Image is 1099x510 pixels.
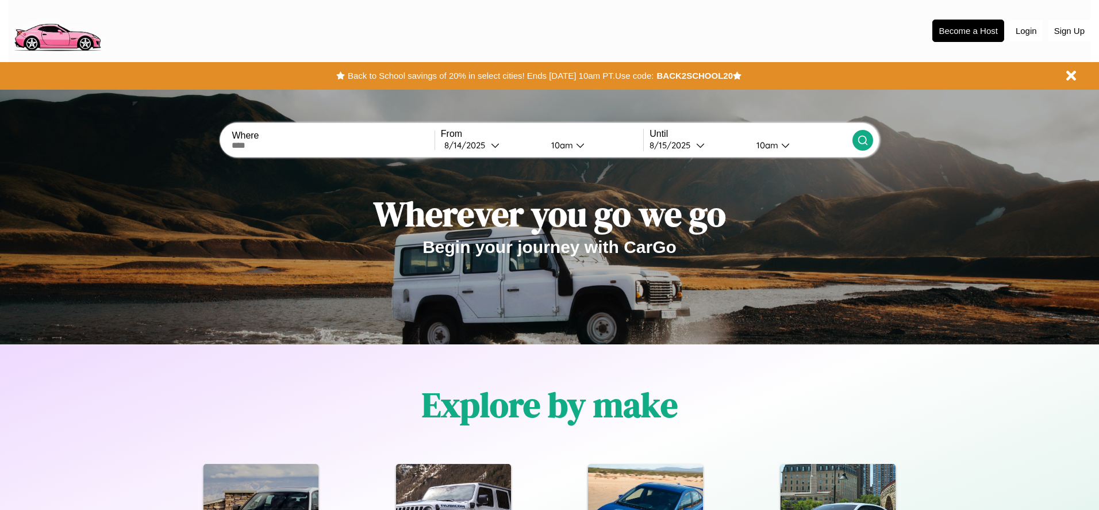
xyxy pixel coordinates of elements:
button: Sign Up [1048,20,1090,41]
button: Become a Host [932,20,1004,42]
div: 10am [751,140,781,151]
label: Until [650,129,852,139]
div: 8 / 15 / 2025 [650,140,696,151]
button: Login [1010,20,1043,41]
div: 8 / 14 / 2025 [444,140,491,151]
label: From [441,129,643,139]
div: 10am [545,140,576,151]
b: BACK2SCHOOL20 [656,71,733,80]
img: logo [9,6,106,54]
button: Back to School savings of 20% in select cities! Ends [DATE] 10am PT.Use code: [345,68,656,84]
button: 10am [747,139,852,151]
h1: Explore by make [422,381,678,428]
label: Where [232,131,434,141]
button: 10am [542,139,643,151]
button: 8/14/2025 [441,139,542,151]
